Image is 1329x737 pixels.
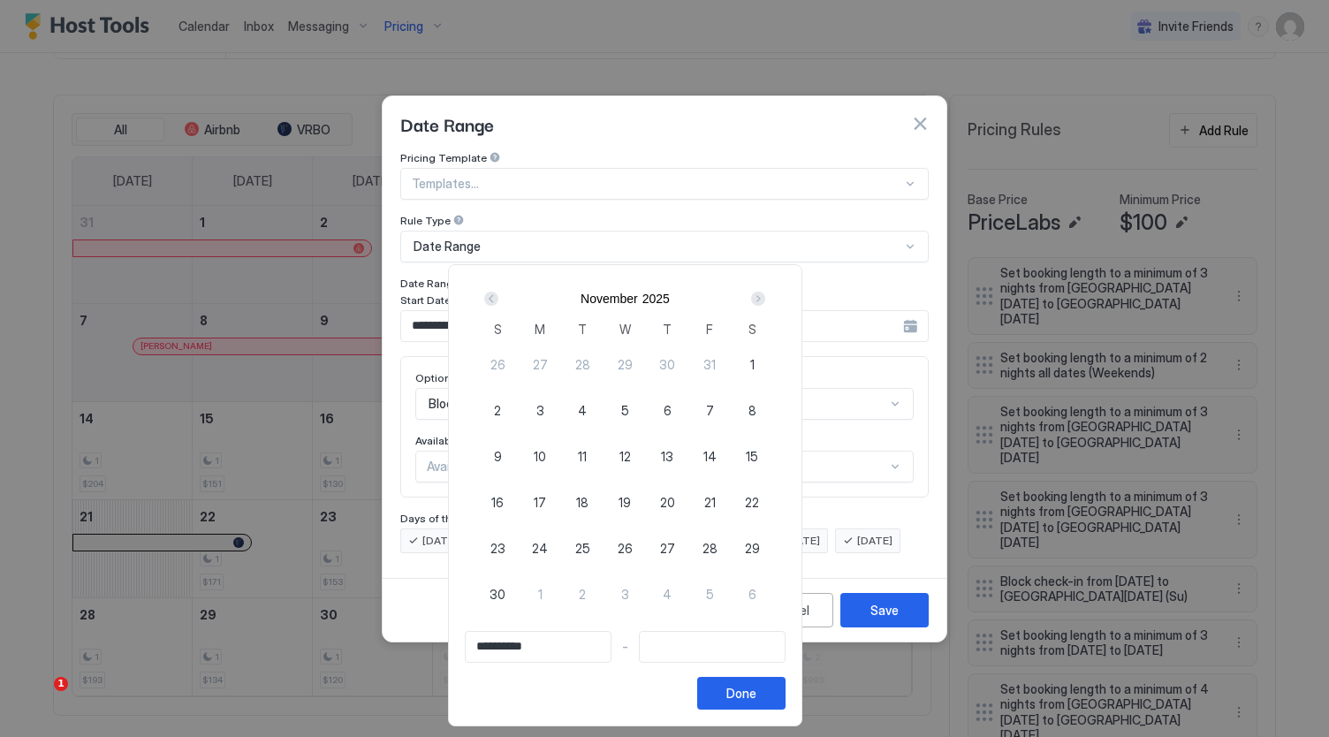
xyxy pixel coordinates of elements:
span: 12 [619,447,631,466]
span: 7 [706,401,714,420]
button: Next [745,288,769,309]
button: 26 [476,343,519,385]
span: 11 [578,447,587,466]
button: 16 [476,481,519,523]
button: 29 [731,527,773,569]
div: Done [726,684,756,703]
span: 20 [660,493,675,512]
button: 6 [731,573,773,615]
button: 19 [604,481,646,523]
span: 22 [745,493,759,512]
button: 2 [561,573,604,615]
span: 29 [618,355,633,374]
span: 3 [536,401,544,420]
span: 23 [490,539,505,558]
span: 2 [494,401,501,420]
button: 15 [731,435,773,477]
span: 31 [703,355,716,374]
span: 28 [702,539,718,558]
span: 18 [576,493,589,512]
button: 5 [604,389,646,431]
span: S [748,320,756,338]
button: 21 [688,481,731,523]
button: 27 [519,343,561,385]
span: 26 [490,355,505,374]
span: 27 [660,539,675,558]
span: 30 [490,585,505,604]
button: 4 [561,389,604,431]
button: 8 [731,389,773,431]
span: M [535,320,545,338]
button: 25 [561,527,604,569]
span: 15 [746,447,758,466]
button: 28 [561,343,604,385]
iframe: Intercom live chat [18,677,60,719]
span: 27 [533,355,548,374]
span: 5 [706,585,714,604]
button: 10 [519,435,561,477]
span: 6 [664,401,672,420]
button: 2025 [642,292,670,306]
span: 6 [748,585,756,604]
span: 5 [621,401,629,420]
span: 14 [703,447,717,466]
span: T [578,320,587,338]
button: 12 [604,435,646,477]
span: 29 [745,539,760,558]
span: F [706,320,713,338]
button: 22 [731,481,773,523]
button: 24 [519,527,561,569]
input: Input Field [640,632,785,662]
button: 26 [604,527,646,569]
span: 4 [578,401,587,420]
button: 28 [688,527,731,569]
span: 13 [661,447,673,466]
button: 31 [688,343,731,385]
button: 9 [476,435,519,477]
span: 9 [494,447,502,466]
button: 13 [646,435,688,477]
button: 30 [476,573,519,615]
button: 5 [688,573,731,615]
span: 4 [663,585,672,604]
span: - [622,639,628,655]
span: 30 [659,355,675,374]
button: 30 [646,343,688,385]
button: 17 [519,481,561,523]
button: 7 [688,389,731,431]
span: 10 [534,447,546,466]
span: 2 [579,585,586,604]
span: 28 [575,355,590,374]
span: 19 [619,493,631,512]
span: W [619,320,631,338]
button: 18 [561,481,604,523]
button: 3 [519,389,561,431]
button: 6 [646,389,688,431]
button: 23 [476,527,519,569]
button: 27 [646,527,688,569]
input: Input Field [466,632,611,662]
span: 1 [538,585,543,604]
button: 1 [731,343,773,385]
button: 11 [561,435,604,477]
button: 20 [646,481,688,523]
button: 14 [688,435,731,477]
button: 3 [604,573,646,615]
button: Prev [481,288,505,309]
span: 1 [54,677,68,691]
span: S [494,320,502,338]
button: Done [697,677,786,710]
span: 25 [575,539,590,558]
span: 3 [621,585,629,604]
span: T [663,320,672,338]
button: 2 [476,389,519,431]
button: November [581,292,638,306]
span: 26 [618,539,633,558]
span: 21 [704,493,716,512]
span: 1 [750,355,755,374]
button: 4 [646,573,688,615]
button: 29 [604,343,646,385]
button: 1 [519,573,561,615]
